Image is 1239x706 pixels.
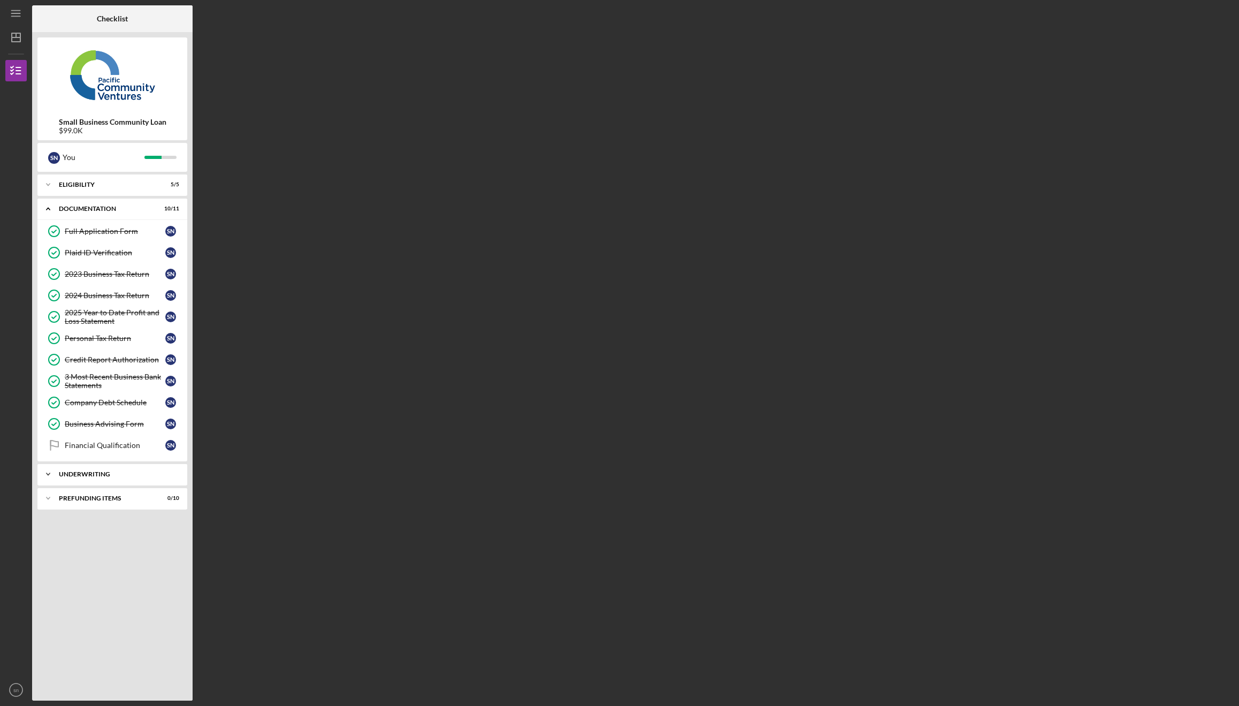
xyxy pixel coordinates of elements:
b: Small Business Community Loan [59,118,166,126]
a: Personal Tax Returnsn [43,328,182,349]
div: Company Debt Schedule [65,398,165,407]
div: s n [165,312,176,322]
div: You [63,148,144,166]
div: Full Application Form [65,227,165,236]
div: s n [165,397,176,408]
div: Business Advising Form [65,420,165,428]
div: 2025 Year to Date Profit and Loss Statement [65,308,165,325]
a: 2025 Year to Date Profit and Loss Statementsn [43,306,182,328]
a: 2023 Business Tax Returnsn [43,263,182,285]
a: Credit Report Authorizationsn [43,349,182,370]
a: Plaid ID Verificationsn [43,242,182,263]
div: $99.0K [59,126,166,135]
div: s n [165,333,176,344]
a: 3 Most Recent Business Bank Statementssn [43,370,182,392]
a: 2024 Business Tax Returnsn [43,285,182,306]
div: s n [165,419,176,429]
div: s n [165,247,176,258]
div: 0 / 10 [160,495,179,502]
div: 10 / 11 [160,206,179,212]
a: Full Application Formsn [43,221,182,242]
div: 3 Most Recent Business Bank Statements [65,373,165,390]
div: s n [165,354,176,365]
div: s n [165,376,176,386]
div: Credit Report Authorization [65,355,165,364]
img: Product logo [37,43,187,107]
div: s n [165,440,176,451]
a: Business Advising Formsn [43,413,182,435]
div: Financial Qualification [65,441,165,450]
div: Underwriting [59,471,174,477]
a: Company Debt Schedulesn [43,392,182,413]
b: Checklist [97,14,128,23]
div: Personal Tax Return [65,334,165,343]
div: Eligibility [59,181,152,188]
div: s n [165,226,176,237]
div: Plaid ID Verification [65,248,165,257]
div: 2023 Business Tax Return [65,270,165,278]
div: Prefunding Items [59,495,152,502]
text: sn [13,687,19,693]
div: 5 / 5 [160,181,179,188]
div: s n [165,269,176,279]
a: Financial Qualificationsn [43,435,182,456]
div: s n [165,290,176,301]
div: Documentation [59,206,152,212]
button: sn [5,679,27,701]
div: s n [48,152,60,164]
div: 2024 Business Tax Return [65,291,165,300]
